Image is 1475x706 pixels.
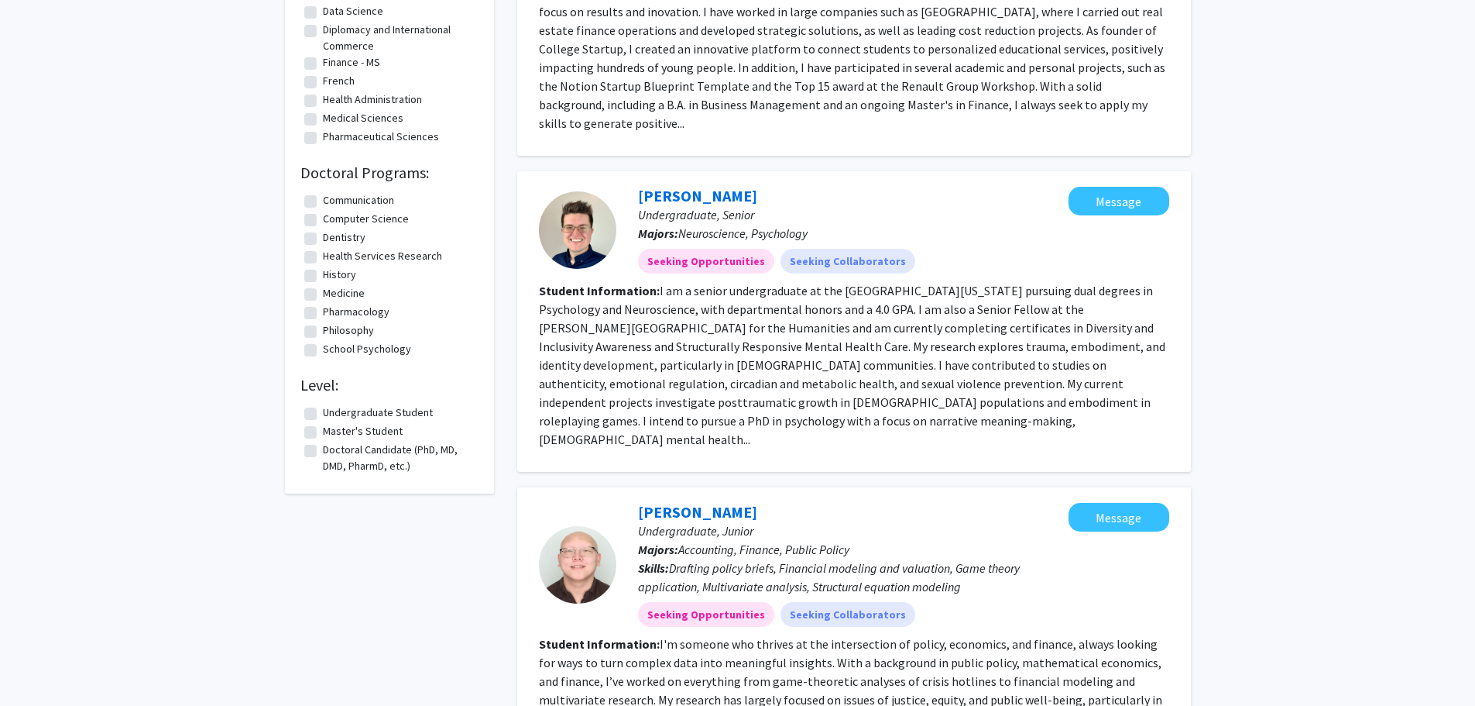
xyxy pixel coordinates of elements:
button: Message Sawyer Mustopoh [1069,503,1169,532]
label: French [323,73,355,89]
mat-chip: Seeking Collaborators [780,249,915,274]
label: Computer Science [323,211,409,227]
mat-chip: Seeking Collaborators [780,602,915,627]
span: Drafting policy briefs, Financial modeling and valuation, Game theory application, Multivariate a... [638,560,1020,594]
span: Undergraduate, Junior [638,523,753,539]
a: [PERSON_NAME] [638,186,757,205]
label: Philosophy [323,322,374,339]
h2: Doctoral Programs: [300,164,479,182]
iframe: Chat [12,636,66,694]
label: Finance - MS [323,54,380,71]
label: Doctoral Candidate (PhD, MD, DMD, PharmD, etc.) [323,442,475,474]
label: Medical Sciences [323,110,403,126]
label: History [323,267,356,283]
button: Message Caleb Dotson [1069,187,1169,215]
label: Diplomacy and International Commerce [323,22,475,54]
span: Undergraduate, Senior [638,207,754,222]
b: Student Information: [539,636,660,652]
label: Pharmacology [323,304,389,320]
label: Pharmaceutical Sciences [323,129,439,145]
label: Data Science [323,3,383,19]
mat-chip: Seeking Opportunities [638,602,774,627]
b: Majors: [638,226,678,241]
b: Student Information: [539,283,660,298]
b: Majors: [638,542,678,557]
label: Health Services Research [323,248,442,264]
span: Neuroscience, Psychology [678,226,808,241]
label: Health Administration [323,91,422,108]
b: Skills: [638,560,669,576]
label: Communication [323,192,394,208]
h2: Level: [300,376,479,394]
span: Accounting, Finance, Public Policy [678,542,849,557]
a: [PERSON_NAME] [638,502,757,522]
fg-read-more: I am a senior undergraduate at the [GEOGRAPHIC_DATA][US_STATE] pursuing dual degrees in Psycholog... [539,283,1165,447]
label: Dentistry [323,229,365,246]
mat-chip: Seeking Opportunities [638,249,774,274]
label: School Psychology [323,341,411,357]
label: Medicine [323,285,365,301]
label: Undergraduate Student [323,405,433,421]
label: Master's Student [323,423,403,439]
